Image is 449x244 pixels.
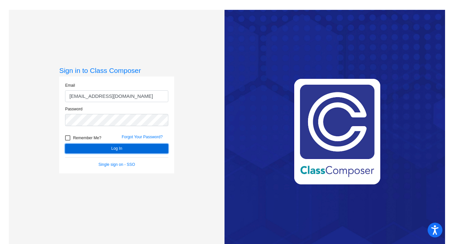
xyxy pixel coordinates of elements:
a: Single sign on - SSO [98,162,135,167]
span: Remember Me? [73,134,101,142]
label: Email [65,82,75,88]
h3: Sign in to Class Composer [59,66,174,75]
button: Log In [65,144,168,153]
a: Forgot Your Password? [122,135,163,139]
label: Password [65,106,83,112]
